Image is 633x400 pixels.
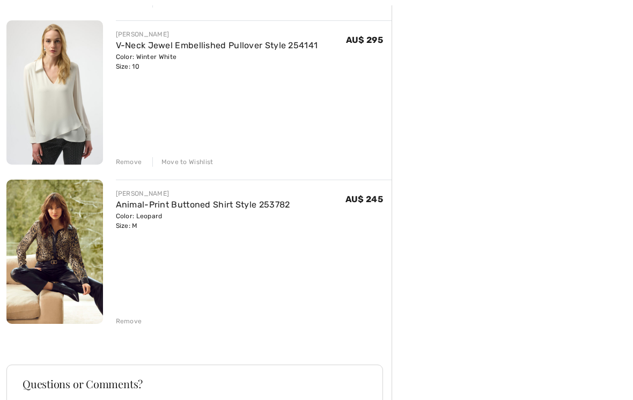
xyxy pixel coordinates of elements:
[116,29,318,39] div: [PERSON_NAME]
[6,20,103,165] img: V-Neck Jewel Embellished Pullover Style 254141
[116,316,142,326] div: Remove
[152,157,214,167] div: Move to Wishlist
[116,189,290,198] div: [PERSON_NAME]
[6,180,103,324] img: Animal-Print Buttoned Shirt Style 253782
[116,211,290,231] div: Color: Leopard Size: M
[116,199,290,210] a: Animal-Print Buttoned Shirt Style 253782
[116,52,318,71] div: Color: Winter White Size: 10
[346,35,383,45] span: AU$ 295
[116,40,318,50] a: V-Neck Jewel Embellished Pullover Style 254141
[116,157,142,167] div: Remove
[23,379,367,389] h3: Questions or Comments?
[345,194,383,204] span: AU$ 245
